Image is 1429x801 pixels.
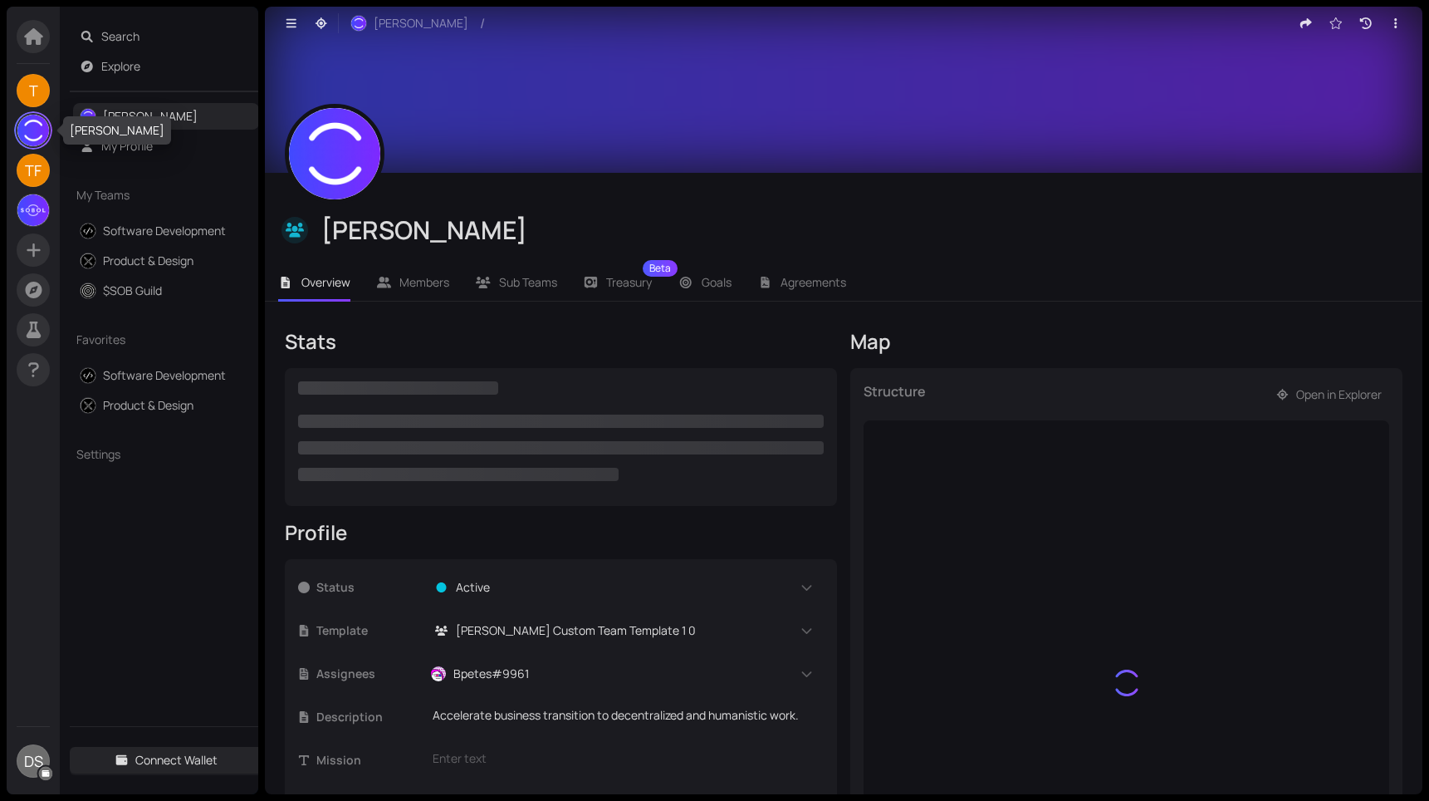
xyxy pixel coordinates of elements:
[76,445,227,464] span: Settings
[431,666,446,681] img: a_462cc8bfaa3b66f33e69eacef34419e1.png
[103,223,226,238] a: Software Development
[453,665,529,683] span: Bpetes#9961
[289,108,380,199] img: i-1WH5CJHR.jpeg
[25,154,42,187] span: TF
[316,751,423,769] span: Mission
[316,665,423,683] span: Assignees
[135,751,218,769] span: Connect Wallet
[606,277,652,288] span: Treasury
[70,747,262,774] button: Connect Wallet
[864,381,926,420] div: Structure
[456,622,696,640] span: [PERSON_NAME] Custom Team Template 1 0
[101,138,153,154] a: My Profile
[399,274,449,290] span: Members
[81,368,95,383] img: EIolxYUL98.jpeg
[285,519,837,546] div: Profile
[342,10,477,37] button: [PERSON_NAME]
[1296,386,1382,404] span: Open in Explorer
[321,214,1399,246] div: [PERSON_NAME]
[103,253,193,268] a: Product & Design
[17,194,49,226] img: T8Xj_ByQ5B.jpeg
[80,362,252,389] a: Software Development
[301,274,350,290] span: Overview
[103,108,198,124] a: [PERSON_NAME]
[101,58,140,74] a: Explore
[24,744,43,778] span: DS
[433,706,814,725] p: Accelerate business transition to decentralized and humanistic work.
[76,186,227,204] span: My Teams
[101,23,253,50] span: Search
[76,331,227,349] span: Favorites
[351,16,366,31] img: IM0s7RdbjA.jpeg
[643,260,678,277] sup: Beta
[316,622,423,640] span: Template
[433,749,814,768] div: Enter text
[81,398,95,413] img: Gl7-IqO7JL.jpeg
[70,176,262,214] div: My Teams
[1108,666,1143,700] img: something
[70,321,262,359] div: Favorites
[29,74,38,107] span: T
[70,435,262,474] div: Settings
[80,392,252,419] a: Product & Design
[316,708,423,726] span: Description
[316,578,423,597] span: Status
[103,283,162,298] a: $SOB Guild
[781,274,846,290] span: Agreements
[374,14,468,32] span: [PERSON_NAME]
[63,116,171,145] div: [PERSON_NAME]
[285,328,837,355] div: Stats
[850,328,1402,355] div: Map
[456,578,490,597] span: Active
[1268,381,1390,408] button: Open in Explorer
[17,115,49,146] img: S5xeEuA_KA.jpeg
[702,274,732,290] span: Goals
[499,274,557,290] span: Sub Teams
